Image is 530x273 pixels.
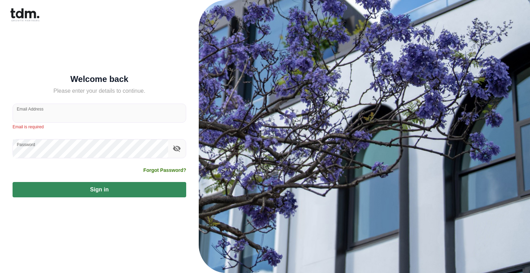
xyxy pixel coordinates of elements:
p: Email is required [13,124,186,131]
h5: Please enter your details to continue. [13,87,186,95]
h5: Welcome back [13,76,186,83]
label: Password [17,142,35,147]
button: Sign in [13,182,186,197]
a: Forgot Password? [143,167,186,174]
label: Email Address [17,106,44,112]
button: toggle password visibility [171,143,183,154]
